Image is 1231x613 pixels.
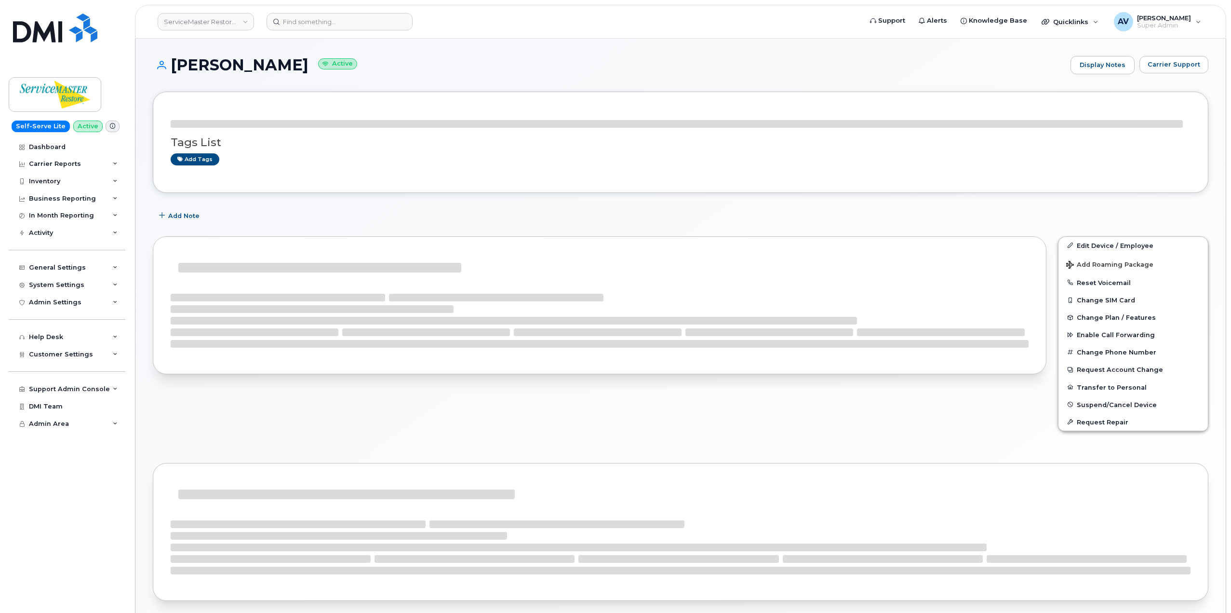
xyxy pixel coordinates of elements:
span: Carrier Support [1148,60,1200,69]
button: Request Account Change [1058,361,1208,378]
button: Reset Voicemail [1058,274,1208,291]
button: Change SIM Card [1058,291,1208,309]
small: Active [318,58,357,69]
button: Change Phone Number [1058,343,1208,361]
h1: [PERSON_NAME] [153,56,1066,73]
span: Add Roaming Package [1066,261,1153,270]
span: Change Plan / Features [1077,314,1156,321]
button: Request Repair [1058,413,1208,431]
span: Add Note [168,211,200,220]
a: Add tags [171,153,219,165]
button: Add Note [153,207,208,225]
a: Display Notes [1070,56,1135,74]
h3: Tags List [171,136,1191,149]
button: Carrier Support [1139,56,1208,73]
button: Change Plan / Features [1058,309,1208,326]
a: Edit Device / Employee [1058,237,1208,254]
button: Suspend/Cancel Device [1058,396,1208,413]
span: Suspend/Cancel Device [1077,401,1157,408]
button: Add Roaming Package [1058,254,1208,274]
button: Transfer to Personal [1058,379,1208,396]
button: Enable Call Forwarding [1058,326,1208,343]
span: Enable Call Forwarding [1077,331,1155,339]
